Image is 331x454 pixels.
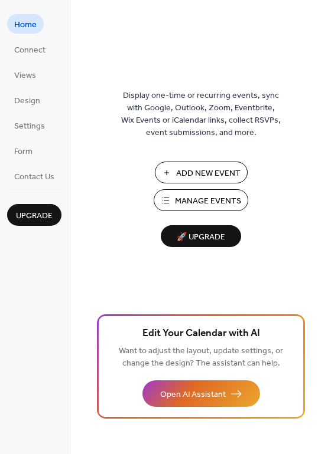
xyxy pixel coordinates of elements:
[160,389,226,401] span: Open AI Assistant
[121,90,281,139] span: Display one-time or recurring events, sync with Google, Outlook, Zoom, Eventbrite, Wix Events or ...
[14,171,54,183] span: Contact Us
[7,204,61,226] button: Upgrade
[176,167,241,180] span: Add New Event
[14,120,45,133] span: Settings
[7,141,40,160] a: Form
[161,225,241,247] button: 🚀 Upgrade
[142,380,260,407] button: Open AI Assistant
[175,195,241,208] span: Manage Events
[168,229,234,245] span: 🚀 Upgrade
[14,44,46,57] span: Connect
[142,325,260,342] span: Edit Your Calendar with AI
[16,210,53,222] span: Upgrade
[14,95,40,107] span: Design
[7,65,43,84] a: Views
[7,166,61,186] a: Contact Us
[155,162,248,183] button: Add New Event
[7,40,53,59] a: Connect
[7,116,52,135] a: Settings
[7,14,44,34] a: Home
[14,70,36,82] span: Views
[14,146,33,158] span: Form
[119,343,283,371] span: Want to adjust the layout, update settings, or change the design? The assistant can help.
[154,189,248,211] button: Manage Events
[7,90,47,110] a: Design
[14,19,37,31] span: Home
